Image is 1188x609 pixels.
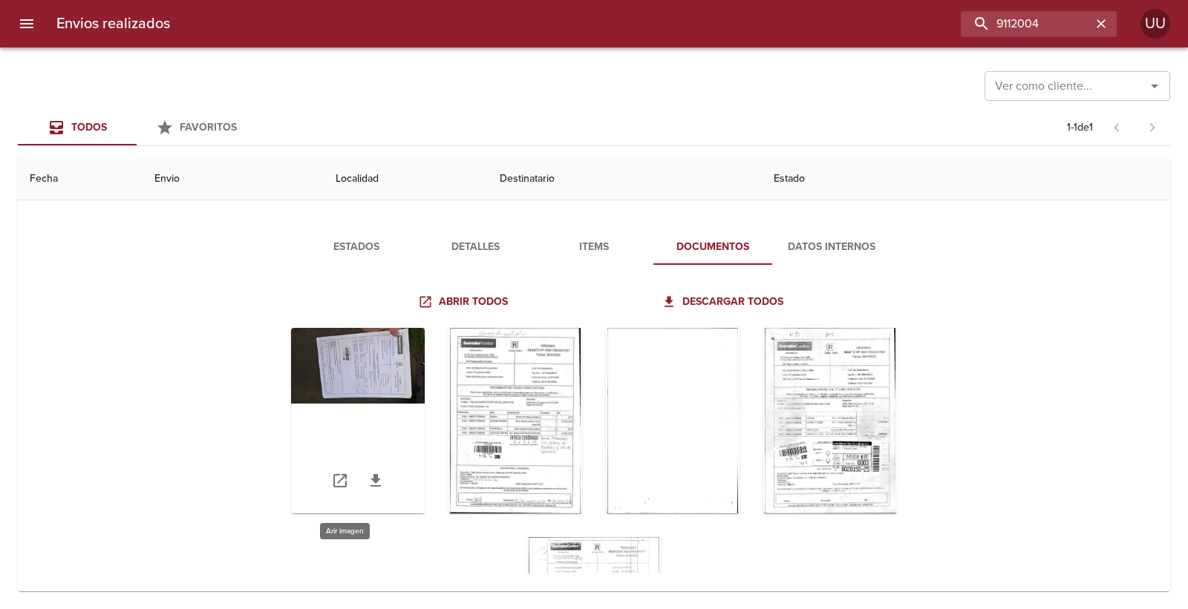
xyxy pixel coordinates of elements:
span: Todos [71,121,107,134]
span: Documentos [662,238,763,257]
th: Fecha [18,158,143,200]
table: Tabla de envíos del cliente [18,110,1170,592]
button: Abrir [1144,76,1165,96]
span: Detalles [425,238,526,257]
div: Arir imagen [448,328,582,513]
button: menu [9,6,45,42]
span: Datos Internos [781,238,882,257]
span: Estados [306,238,407,257]
th: Localidad [324,158,487,200]
div: Arir imagen [763,328,897,513]
p: 1 - 1 de 1 [1067,120,1093,135]
span: Abrir todos [421,293,508,312]
a: Abrir todos [415,289,514,316]
a: Descargar todos [659,289,789,316]
span: Pagina anterior [1099,119,1135,134]
h6: Envios realizados [56,12,170,36]
span: Pagina siguiente [1135,110,1170,145]
span: Favoritos [180,121,237,134]
th: Estado [762,158,1170,200]
a: Descargar [358,463,394,498]
a: Abrir [322,463,358,498]
div: Arir imagen [606,328,740,513]
div: UU [1140,9,1170,39]
input: buscar [961,11,1091,37]
div: Tabs Envios [18,110,255,145]
th: Envio [143,158,324,200]
span: Descargar todos [665,293,783,312]
span: Items [544,238,644,257]
th: Destinatario [488,158,762,200]
div: Tabs detalle de guia [297,229,891,265]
